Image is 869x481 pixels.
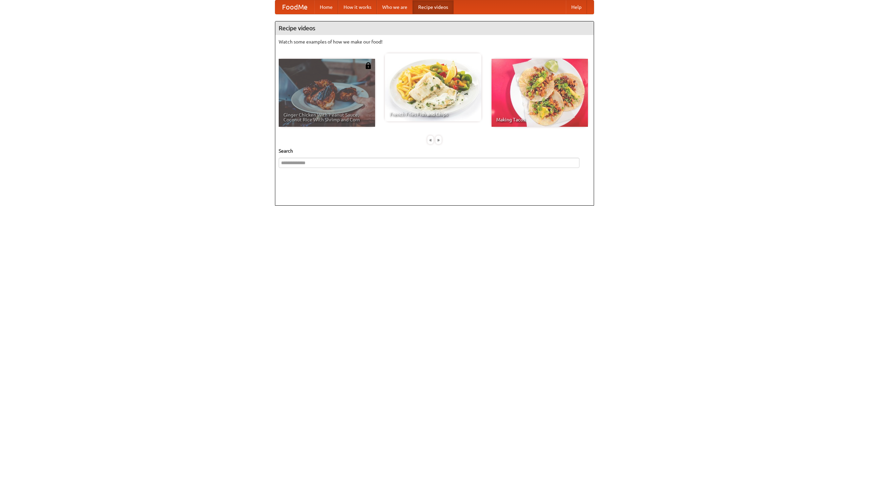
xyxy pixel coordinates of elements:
h4: Recipe videos [275,21,594,35]
a: Home [314,0,338,14]
a: Who we are [377,0,413,14]
h5: Search [279,148,590,154]
img: 483408.png [365,62,372,69]
a: Help [566,0,587,14]
a: FoodMe [275,0,314,14]
p: Watch some examples of how we make our food! [279,38,590,45]
div: » [436,136,442,144]
a: French Fries Fish and Chips [385,53,481,121]
a: How it works [338,0,377,14]
a: Making Tacos [492,59,588,127]
span: French Fries Fish and Chips [390,112,477,117]
a: Recipe videos [413,0,454,14]
div: « [427,136,433,144]
span: Making Tacos [496,117,583,122]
